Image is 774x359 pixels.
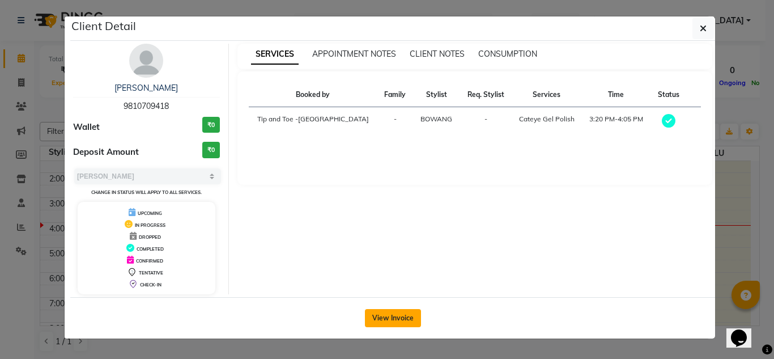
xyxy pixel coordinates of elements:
[73,146,139,159] span: Deposit Amount
[365,309,421,327] button: View Invoice
[420,115,452,123] span: BOWANG
[581,83,650,107] th: Time
[91,189,202,195] small: Change in status will apply to all services.
[518,114,575,124] div: Cateye Gel Polish
[460,107,512,136] td: -
[135,222,165,228] span: IN PROGRESS
[478,49,537,59] span: CONSUMPTION
[202,117,220,133] h3: ₹0
[138,210,162,216] span: UPCOMING
[73,121,100,134] span: Wallet
[251,44,299,65] span: SERVICES
[202,142,220,158] h3: ₹0
[114,83,178,93] a: [PERSON_NAME]
[139,234,161,240] span: DROPPED
[249,83,377,107] th: Booked by
[140,282,161,288] span: CHECK-IN
[377,83,414,107] th: Family
[71,18,136,35] h5: Client Detail
[651,83,687,107] th: Status
[137,246,164,252] span: COMPLETED
[410,49,465,59] span: CLIENT NOTES
[129,44,163,78] img: avatar
[136,258,163,264] span: CONFIRMED
[460,83,512,107] th: Req. Stylist
[377,107,414,136] td: -
[124,101,169,111] span: 9810709418
[512,83,581,107] th: Services
[726,314,763,348] iframe: chat widget
[249,107,377,136] td: Tip and Toe -[GEOGRAPHIC_DATA]
[413,83,460,107] th: Stylist
[312,49,396,59] span: APPOINTMENT NOTES
[581,107,650,136] td: 3:20 PM-4:05 PM
[139,270,163,276] span: TENTATIVE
